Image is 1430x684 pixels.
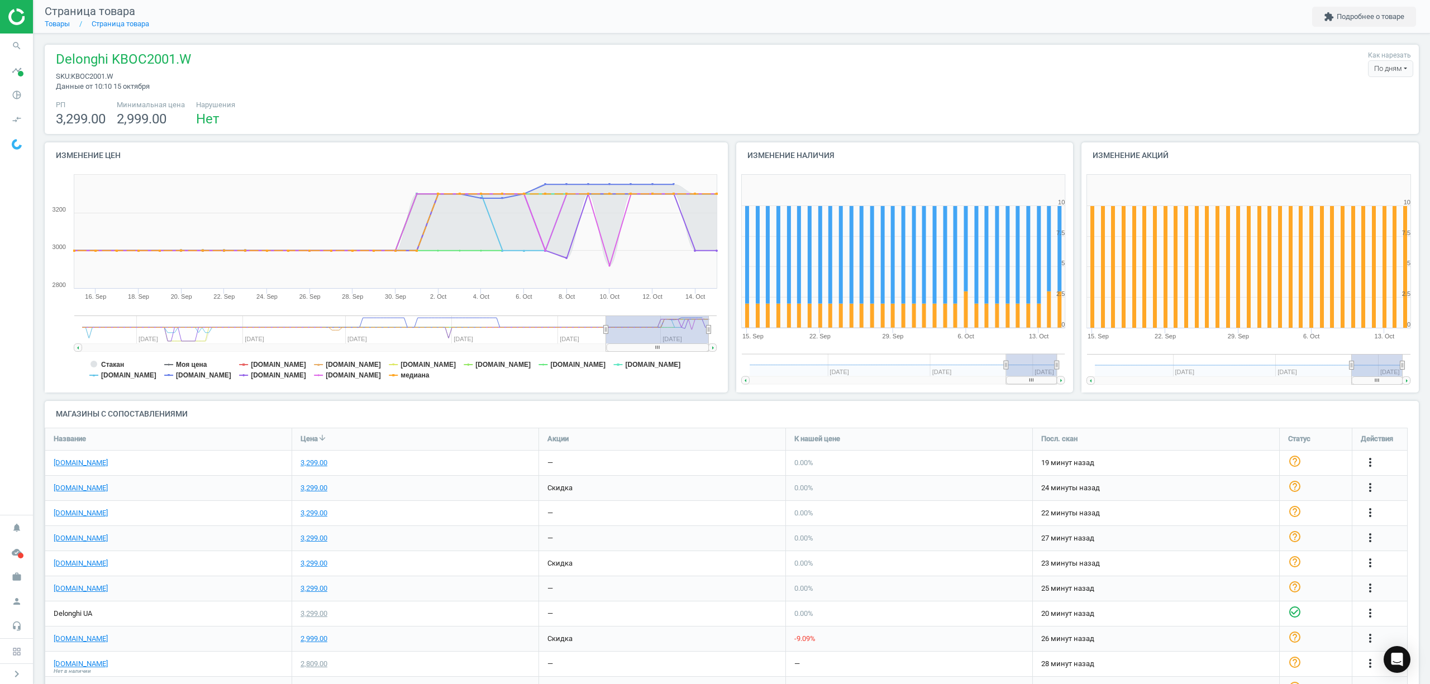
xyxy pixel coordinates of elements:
[301,634,327,644] div: 2,999.00
[1228,333,1249,339] tspan: 29. Sep
[128,293,149,300] tspan: 18. Sep
[301,434,318,444] span: Цена
[251,371,306,379] tspan: [DOMAIN_NAME]
[559,293,575,300] tspan: 8. Oct
[547,583,553,594] div: —
[1364,481,1377,495] button: more_vert
[1361,434,1393,444] span: Действия
[54,558,108,568] a: [DOMAIN_NAME]
[54,458,108,468] a: [DOMAIN_NAME]
[301,659,327,669] div: 2,809.00
[342,293,363,300] tspan: 28. Sep
[54,667,91,675] span: Нет в наличии
[1288,580,1302,594] i: help_outline
[809,333,831,339] tspan: 22. Sep
[6,60,27,81] i: timeline
[1364,606,1377,620] i: more_vert
[85,293,106,300] tspan: 16. Sep
[54,483,108,493] a: [DOMAIN_NAME]
[685,293,705,300] tspan: 14. Oct
[1364,581,1377,595] i: more_vert
[56,82,150,90] span: Данные от 10:10 15 октября
[794,534,813,542] span: 0.00 %
[794,509,813,517] span: 0.00 %
[176,371,231,379] tspan: [DOMAIN_NAME]
[56,50,191,71] span: Delonghi KBOC2001.W
[1288,656,1302,669] i: help_outline
[301,483,327,493] div: 3,299.00
[957,333,974,339] tspan: 6. Oct
[882,333,903,339] tspan: 29. Sep
[256,293,278,300] tspan: 24. Sep
[550,361,606,369] tspan: [DOMAIN_NAME]
[1364,632,1377,646] button: more_vert
[45,20,70,28] a: Товары
[1368,60,1413,77] div: По дням
[794,434,840,444] span: К нашей цене
[547,458,553,468] div: —
[1288,605,1302,619] i: check_circle_outline
[1288,555,1302,568] i: help_outline
[1364,481,1377,494] i: more_vert
[547,659,553,669] div: —
[401,361,456,369] tspan: [DOMAIN_NAME]
[794,458,813,467] span: 0.00 %
[1364,531,1377,546] button: more_vert
[45,401,1419,427] h4: Магазины с сопоставлениями
[1041,483,1271,493] span: 24 минуты назад
[547,609,553,619] div: —
[171,293,192,300] tspan: 20. Sep
[6,84,27,106] i: pie_chart_outlined
[1288,434,1310,444] span: Статус
[1041,609,1271,619] span: 20 минут назад
[54,508,108,518] a: [DOMAIN_NAME]
[196,100,235,110] span: Нарушения
[1288,630,1302,644] i: help_outline
[736,142,1074,169] h4: Изменение наличия
[6,591,27,612] i: person
[1407,260,1410,266] text: 5
[6,35,27,56] i: search
[1041,533,1271,543] span: 27 минут назад
[3,667,31,681] button: chevron_right
[1041,434,1078,444] span: Посл. скан
[8,8,88,25] img: ajHJNr6hYgQAAAAASUVORK5CYII=
[1312,7,1416,27] button: extensionПодробнее о товаре
[1288,455,1302,468] i: help_outline
[1364,657,1377,670] i: more_vert
[1364,456,1377,470] button: more_vert
[1364,506,1377,520] button: more_vert
[1404,199,1410,205] text: 10
[45,142,728,169] h4: Изменение цен
[326,361,381,369] tspan: [DOMAIN_NAME]
[1364,456,1377,469] i: more_vert
[54,533,108,543] a: [DOMAIN_NAME]
[625,361,680,369] tspan: [DOMAIN_NAME]
[101,371,156,379] tspan: [DOMAIN_NAME]
[794,559,813,567] span: 0.00 %
[54,583,108,594] a: [DOMAIN_NAME]
[794,484,813,492] span: 0.00 %
[1041,583,1271,594] span: 25 минут назад
[6,566,27,587] i: work
[117,111,166,127] span: 2,999.00
[53,243,66,250] text: 3000
[1368,51,1411,60] label: Как нарезать
[251,361,306,369] tspan: [DOMAIN_NAME]
[600,293,619,300] tspan: 10. Oct
[1375,333,1394,339] tspan: 13. Oct
[6,109,27,130] i: compare_arrows
[301,583,327,594] div: 3,299.00
[473,293,489,300] tspan: 4. Oct
[547,434,569,444] span: Акции
[385,293,406,300] tspan: 30. Sep
[1041,659,1271,669] span: 28 минут назад
[1288,480,1302,493] i: help_outline
[1407,321,1410,328] text: 0
[794,659,800,669] div: —
[6,517,27,538] i: notifications
[547,533,553,543] div: —
[1058,199,1065,205] text: 10
[1324,12,1334,22] i: extension
[1384,646,1410,673] div: Open Intercom Messenger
